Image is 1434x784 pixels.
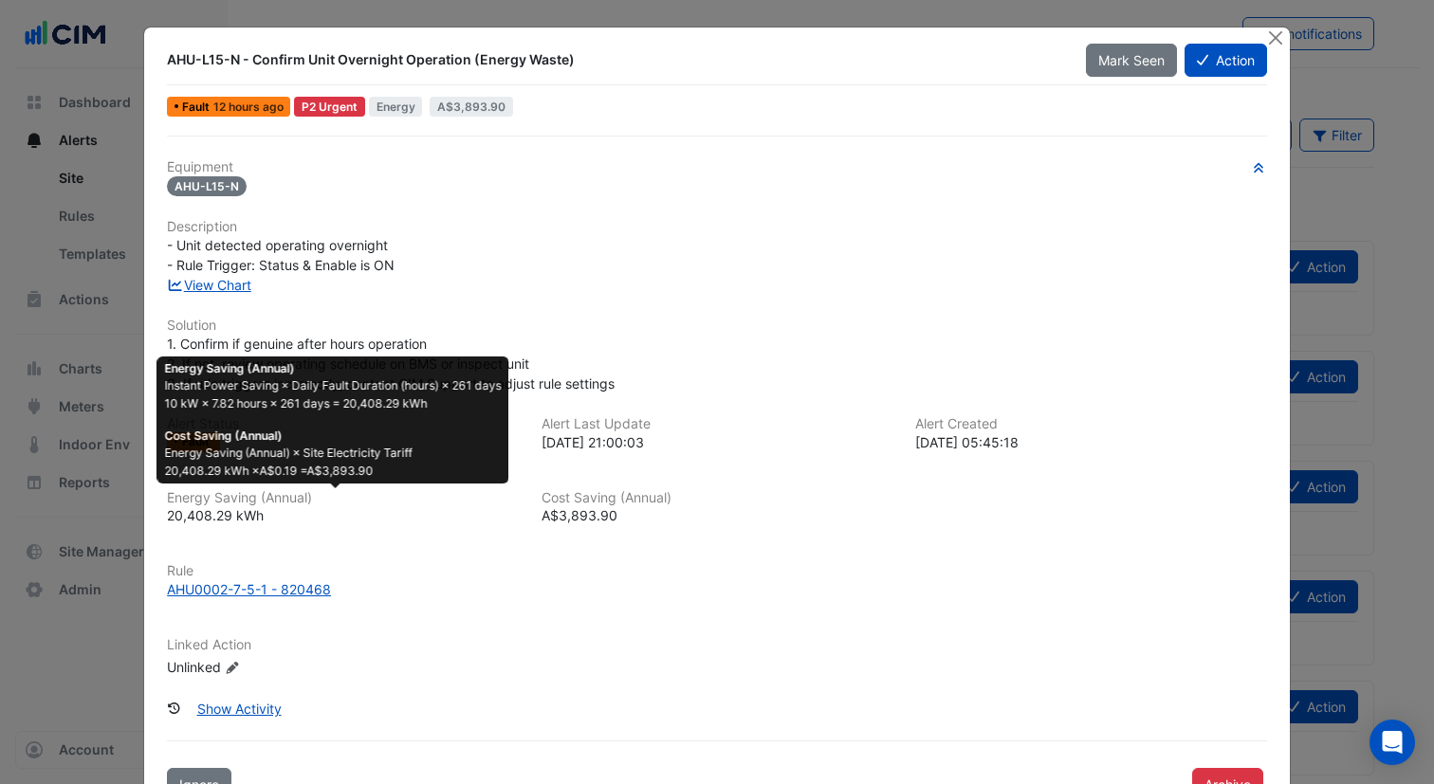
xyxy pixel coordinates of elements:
[167,637,1267,653] h6: Linked Action
[185,692,294,725] button: Show Activity
[165,361,295,375] b: Energy Saving (Annual)
[167,237,395,273] span: - Unit detected operating overnight - Rule Trigger: Status & Enable is ON
[167,505,519,525] div: 20,408.29 kWh
[369,97,423,117] span: Energy
[542,507,617,523] span: A$3,893.90
[915,416,1267,432] h6: Alert Created
[165,446,413,460] span: Energy Saving (Annual) × Site Electricity Tariff
[1185,44,1267,77] button: Action
[1370,720,1415,765] div: Open Intercom Messenger
[167,579,331,599] div: AHU0002-7-5-1 - 820468
[167,50,1062,69] div: AHU-L15-N - Confirm Unit Overnight Operation (Energy Waste)
[213,100,284,114] span: Mon 06-Oct-2025 21:00 AEDT
[167,657,395,677] div: Unlinked
[167,336,615,392] span: 1. Confirm if genuine after hours operation 2. If not, review operating schedule on BMS or inspec...
[165,396,428,410] span: 10 kW × 7.82 hours × 261 days = 20,408.29 kWh
[182,101,213,113] span: Fault
[915,432,1267,452] div: [DATE] 05:45:18
[225,661,239,675] fa-icon: Edit Linked Action
[1266,27,1286,47] button: Close
[165,464,374,478] span: 20,408.29 kWh × =
[165,378,502,392] span: Instant Power Saving × Daily Fault Duration (hours) × 261 days
[260,464,298,478] span: A$0.19
[294,97,365,117] div: P2 Urgent
[165,428,283,443] b: Cost Saving (Annual)
[167,579,1267,599] a: AHU0002-7-5-1 - 820468
[167,490,519,506] h6: Energy Saving (Annual)
[307,464,374,478] span: A$3,893.90
[542,432,893,452] div: [DATE] 21:00:03
[167,277,251,293] a: View Chart
[437,100,506,114] span: A$3,893.90
[1098,52,1165,68] span: Mark Seen
[167,219,1267,235] h6: Description
[542,416,893,432] h6: Alert Last Update
[542,490,893,506] h6: Cost Saving (Annual)
[167,318,1267,334] h6: Solution
[1086,44,1177,77] button: Mark Seen
[167,563,1267,579] h6: Rule
[167,176,247,196] span: AHU-L15-N
[167,159,1267,175] h6: Equipment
